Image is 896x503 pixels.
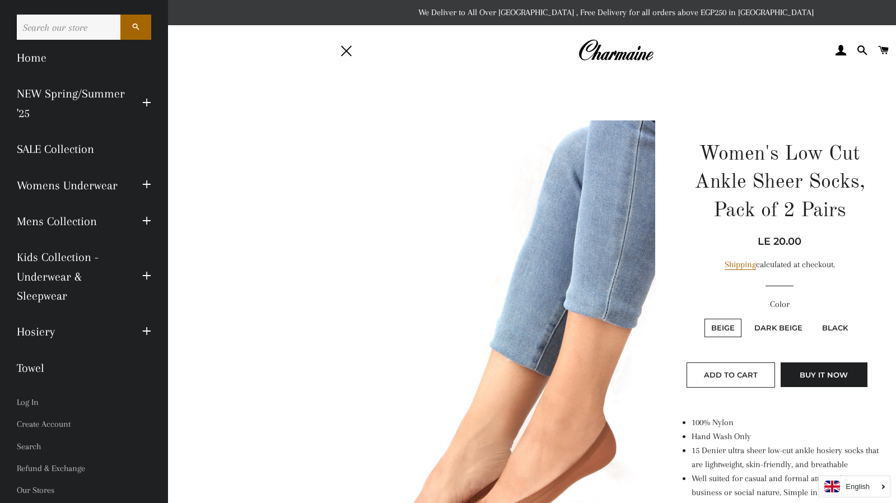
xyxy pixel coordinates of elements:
input: Search our store [17,15,120,40]
img: Charmaine Egypt [578,38,654,63]
a: Kids Collection - Underwear & Sleepwear [8,239,134,314]
label: Color [680,297,879,311]
a: Mens Collection [8,203,134,239]
h1: Women's Low Cut Ankle Sheer Socks, Pack of 2 Pairs [680,141,879,225]
a: Log In [8,392,160,413]
a: Womens Underwear [8,167,134,203]
a: SALE Collection [8,131,160,167]
a: Hosiery [8,314,134,350]
div: calculated at checkout. [680,258,879,272]
a: Search [8,436,160,458]
button: Buy it now [781,362,867,387]
label: Dark Beige [748,319,809,337]
label: Black [815,319,855,337]
a: Towel [8,350,160,386]
span: Hand Wash Only [692,431,751,441]
a: Home [8,40,160,76]
i: English [846,483,870,490]
a: English [824,481,884,492]
a: Refund & Exchange [8,458,160,479]
span: LE 20.00 [758,235,801,248]
span: Add to Cart [704,370,758,379]
a: Shipping [725,259,756,270]
a: Our Stores [8,479,160,501]
span: 100% Nylon [692,417,734,427]
a: NEW Spring/Summer '25 [8,76,134,131]
a: Create Account [8,413,160,435]
button: Add to Cart [687,362,775,387]
label: Beige [704,319,741,337]
span: 15 Denier ultra sheer low-cut ankle hosiery socks that are lightweight, skin-friendly, and breath... [692,445,879,469]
